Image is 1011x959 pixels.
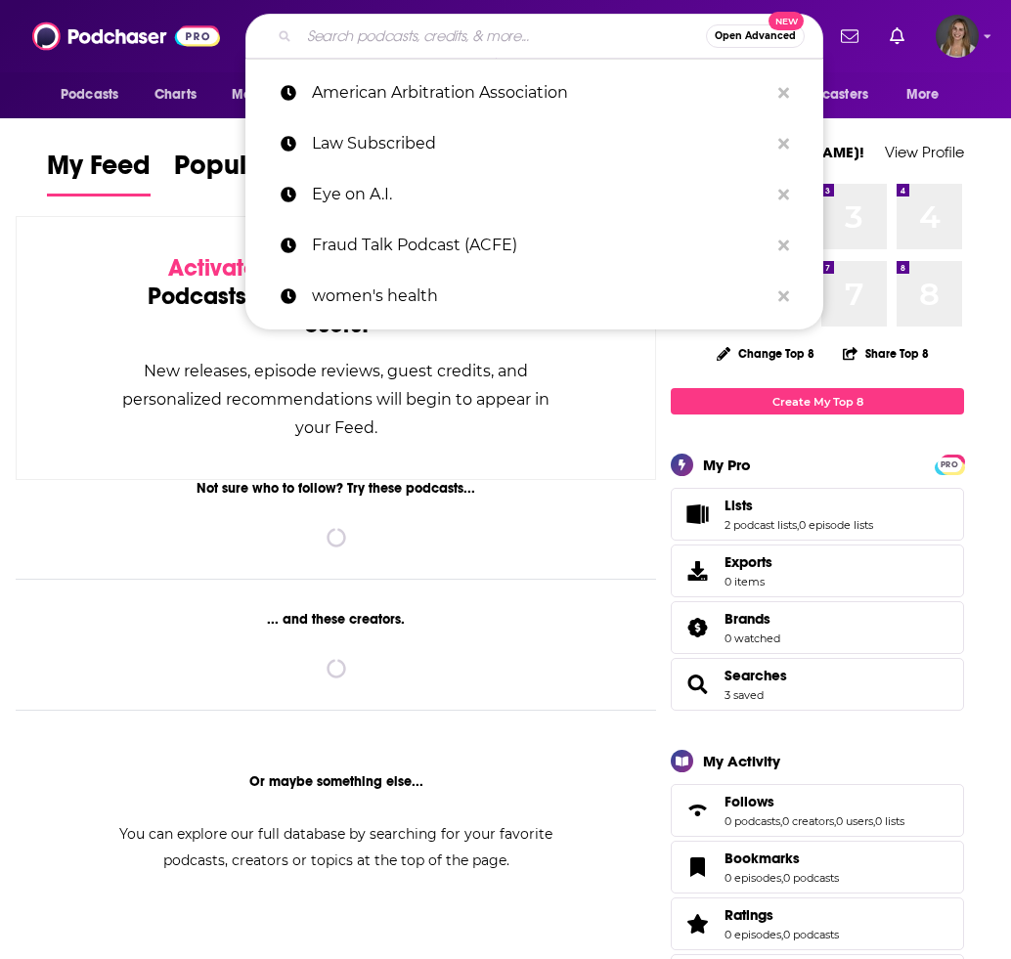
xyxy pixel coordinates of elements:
[936,15,979,58] span: Logged in as hhughes
[154,81,197,109] span: Charts
[245,67,823,118] a: American Arbitration Association
[725,814,780,828] a: 0 podcasts
[783,928,839,941] a: 0 podcasts
[725,871,781,885] a: 0 episodes
[725,553,772,571] span: Exports
[842,334,930,372] button: Share Top 8
[875,814,904,828] a: 0 lists
[799,518,873,532] a: 0 episode lists
[312,169,769,220] p: Eye on A.I.
[16,611,656,628] div: ... and these creators.
[836,814,873,828] a: 0 users
[232,81,301,109] span: Monitoring
[762,76,897,113] button: open menu
[114,254,557,339] div: by following Podcasts, Creators, Lists, and other Users!
[671,388,964,414] a: Create My Top 8
[671,601,964,654] span: Brands
[678,671,717,698] a: Searches
[312,271,769,322] p: women's health
[725,850,839,867] a: Bookmarks
[245,118,823,169] a: Law Subscribed
[705,341,826,366] button: Change Top 8
[312,118,769,169] p: Law Subscribed
[936,15,979,58] button: Show profile menu
[678,853,717,881] a: Bookmarks
[725,518,797,532] a: 2 podcast lists
[174,149,340,194] span: Popular Feed
[725,928,781,941] a: 0 episodes
[218,76,327,113] button: open menu
[16,480,656,497] div: Not sure who to follow? Try these podcasts...
[671,841,964,894] span: Bookmarks
[47,76,144,113] button: open menu
[114,357,557,442] div: New releases, episode reviews, guest credits, and personalized recommendations will begin to appe...
[906,81,940,109] span: More
[678,910,717,937] a: Ratings
[882,20,912,53] a: Show notifications dropdown
[299,21,706,52] input: Search podcasts, credits, & more...
[245,14,823,59] div: Search podcasts, credits, & more...
[725,906,773,924] span: Ratings
[725,610,770,628] span: Brands
[142,76,208,113] a: Charts
[715,31,796,41] span: Open Advanced
[938,458,961,472] span: PRO
[32,18,220,55] img: Podchaser - Follow, Share and Rate Podcasts
[671,784,964,837] span: Follows
[245,220,823,271] a: Fraud Talk Podcast (ACFE)
[725,793,904,810] a: Follows
[671,488,964,541] span: Lists
[168,253,369,283] span: Activate your Feed
[678,797,717,824] a: Follows
[782,814,834,828] a: 0 creators
[678,614,717,641] a: Brands
[312,67,769,118] p: American Arbitration Association
[834,814,836,828] span: ,
[725,667,787,684] a: Searches
[96,821,577,874] div: You can explore our full database by searching for your favorite podcasts, creators or topics at ...
[725,575,772,588] span: 0 items
[671,545,964,597] a: Exports
[671,897,964,950] span: Ratings
[703,456,751,474] div: My Pro
[725,850,800,867] span: Bookmarks
[725,906,839,924] a: Ratings
[725,688,764,702] a: 3 saved
[678,501,717,528] a: Lists
[245,271,823,322] a: women's health
[938,457,961,471] a: PRO
[725,497,873,514] a: Lists
[678,557,717,585] span: Exports
[893,76,964,113] button: open menu
[174,149,340,196] a: Popular Feed
[16,773,656,790] div: Or maybe something else...
[47,149,151,196] a: My Feed
[703,752,780,770] div: My Activity
[769,12,804,30] span: New
[706,24,805,48] button: Open AdvancedNew
[936,15,979,58] img: User Profile
[833,20,866,53] a: Show notifications dropdown
[725,793,774,810] span: Follows
[312,220,769,271] p: Fraud Talk Podcast (ACFE)
[61,81,118,109] span: Podcasts
[780,814,782,828] span: ,
[797,518,799,532] span: ,
[725,610,780,628] a: Brands
[671,658,964,711] span: Searches
[783,871,839,885] a: 0 podcasts
[725,632,780,645] a: 0 watched
[873,814,875,828] span: ,
[781,928,783,941] span: ,
[725,497,753,514] span: Lists
[781,871,783,885] span: ,
[47,149,151,194] span: My Feed
[885,143,964,161] a: View Profile
[245,169,823,220] a: Eye on A.I.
